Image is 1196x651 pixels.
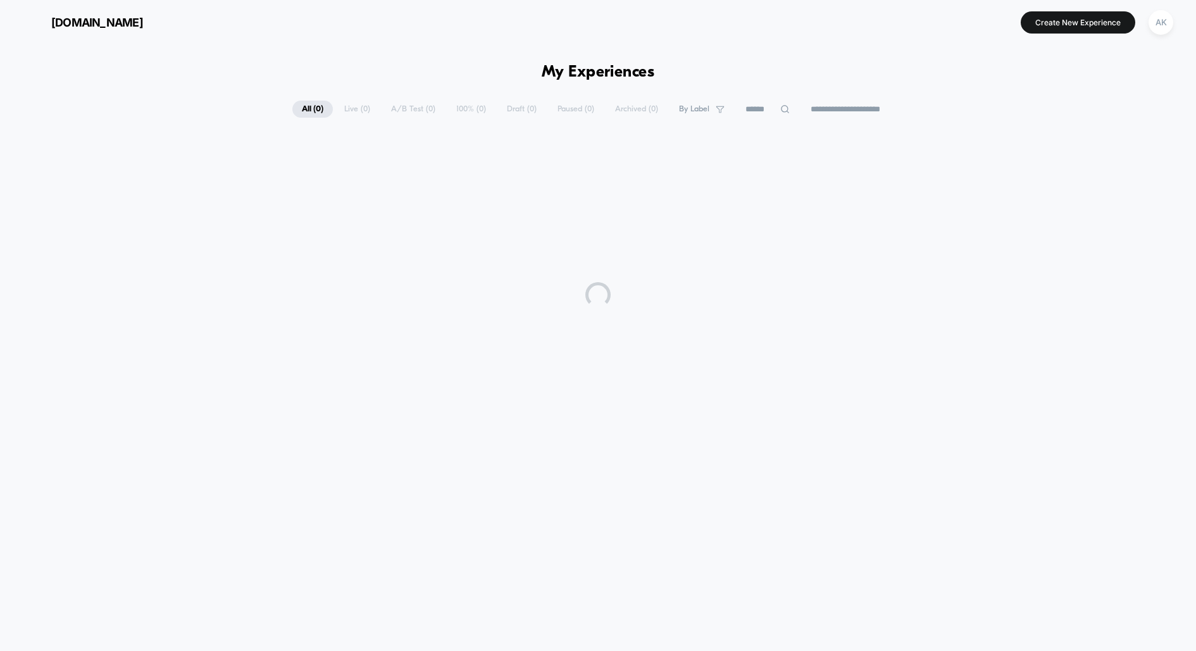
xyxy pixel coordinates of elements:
span: All ( 0 ) [292,101,333,118]
button: AK [1145,9,1177,35]
div: AK [1149,10,1173,35]
button: Create New Experience [1021,11,1135,34]
h1: My Experiences [542,63,655,82]
span: [DOMAIN_NAME] [51,16,143,29]
span: By Label [679,104,709,114]
button: [DOMAIN_NAME] [19,12,147,32]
